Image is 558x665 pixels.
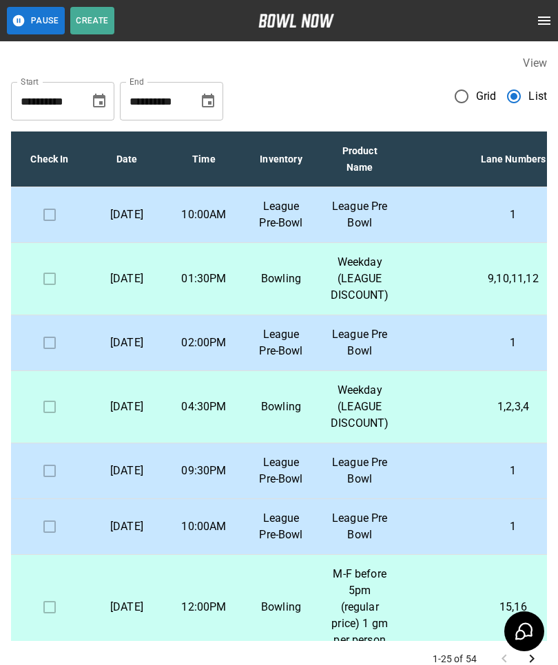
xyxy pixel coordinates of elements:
p: League Pre-Bowl [254,198,309,231]
span: Grid [476,88,497,105]
p: League Pre-Bowl [254,510,309,543]
p: [DATE] [99,399,154,415]
button: Pause [7,7,65,34]
p: League Pre Bowl [331,510,389,543]
button: Create [70,7,114,34]
p: League Pre-Bowl [254,454,309,487]
p: 04:30PM [176,399,231,415]
button: Choose date, selected date is Oct 7, 2025 [85,87,113,115]
p: [DATE] [99,518,154,535]
p: Weekday (LEAGUE DISCOUNT) [331,254,389,304]
p: Weekday (LEAGUE DISCOUNT) [331,382,389,432]
span: List [528,88,547,105]
img: logo [258,14,334,28]
p: 10:00AM [176,518,231,535]
p: Bowling [254,271,309,287]
p: League Pre Bowl [331,454,389,487]
p: [DATE] [99,599,154,615]
p: M-F before 5pm (regular price) 1 gm per person [331,566,389,648]
p: 09:30PM [176,463,231,479]
th: Product Name [320,131,400,187]
p: League Pre Bowl [331,198,389,231]
button: open drawer [530,7,558,34]
p: Bowling [254,399,309,415]
p: [DATE] [99,463,154,479]
button: Choose date, selected date is Nov 6, 2025 [194,87,222,115]
p: League Pre-Bowl [254,326,309,359]
p: 12:00PM [176,599,231,615]
p: Bowling [254,599,309,615]
th: Inventory [242,131,320,187]
label: View [523,56,547,70]
p: League Pre Bowl [331,326,389,359]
